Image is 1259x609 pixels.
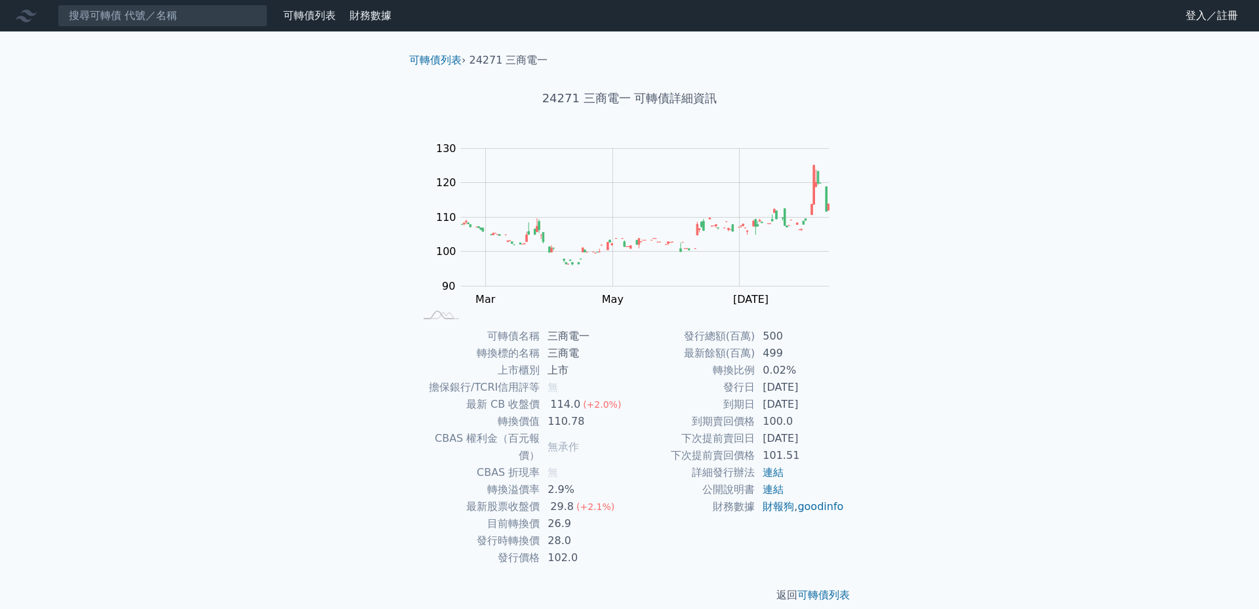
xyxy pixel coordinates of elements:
td: 28.0 [540,532,629,549]
td: , [755,498,845,515]
td: 到期日 [629,396,755,413]
td: 詳細發行辦法 [629,464,755,481]
td: 最新餘額(百萬) [629,345,755,362]
td: [DATE] [755,430,845,447]
td: 上市 [540,362,629,379]
td: 上市櫃別 [414,362,540,379]
a: goodinfo [797,500,843,513]
span: 無 [548,466,558,479]
a: 連結 [763,466,784,479]
span: (+2.0%) [583,399,621,410]
td: 101.51 [755,447,845,464]
td: 到期賣回價格 [629,413,755,430]
td: 最新股票收盤價 [414,498,540,515]
tspan: 100 [436,245,456,258]
span: (+2.1%) [576,501,614,512]
li: 24271 三商電一 [470,52,548,68]
td: 三商電 [540,345,629,362]
h1: 24271 三商電一 可轉債詳細資訊 [399,89,860,108]
td: 發行總額(百萬) [629,328,755,345]
td: 102.0 [540,549,629,566]
a: 財報狗 [763,500,794,513]
td: 26.9 [540,515,629,532]
p: 返回 [399,587,860,603]
td: [DATE] [755,396,845,413]
td: 發行時轉換價 [414,532,540,549]
a: 連結 [763,483,784,496]
div: 114.0 [548,396,583,413]
td: 110.78 [540,413,629,430]
td: 下次提前賣回日 [629,430,755,447]
tspan: Mar [475,293,496,305]
tspan: [DATE] [733,293,769,305]
a: 登入／註冊 [1175,5,1249,26]
li: › [409,52,466,68]
td: 擔保銀行/TCRI信用評等 [414,379,540,396]
td: 目前轉換價 [414,515,540,532]
input: 搜尋可轉債 代號／名稱 [58,5,268,27]
tspan: 120 [436,176,456,189]
td: 發行價格 [414,549,540,566]
tspan: May [602,293,624,305]
td: CBAS 折現率 [414,464,540,481]
td: 轉換價值 [414,413,540,430]
td: CBAS 權利金（百元報價） [414,430,540,464]
td: 500 [755,328,845,345]
tspan: 130 [436,142,456,155]
td: 轉換溢價率 [414,481,540,498]
a: 可轉債列表 [409,54,462,66]
td: 499 [755,345,845,362]
g: Chart [430,142,849,332]
a: 財務數據 [350,9,391,22]
td: 轉換標的名稱 [414,345,540,362]
td: 100.0 [755,413,845,430]
div: 29.8 [548,498,576,515]
a: 可轉債列表 [283,9,336,22]
td: 公開說明書 [629,481,755,498]
td: 發行日 [629,379,755,396]
td: 可轉債名稱 [414,328,540,345]
span: 無 [548,381,558,393]
td: [DATE] [755,379,845,396]
span: 無承作 [548,441,579,453]
td: 轉換比例 [629,362,755,379]
td: 下次提前賣回價格 [629,447,755,464]
td: 最新 CB 收盤價 [414,396,540,413]
td: 0.02% [755,362,845,379]
td: 2.9% [540,481,629,498]
tspan: 110 [436,211,456,224]
td: 財務數據 [629,498,755,515]
tspan: 90 [442,280,455,292]
a: 可轉債列表 [797,589,850,601]
td: 三商電一 [540,328,629,345]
